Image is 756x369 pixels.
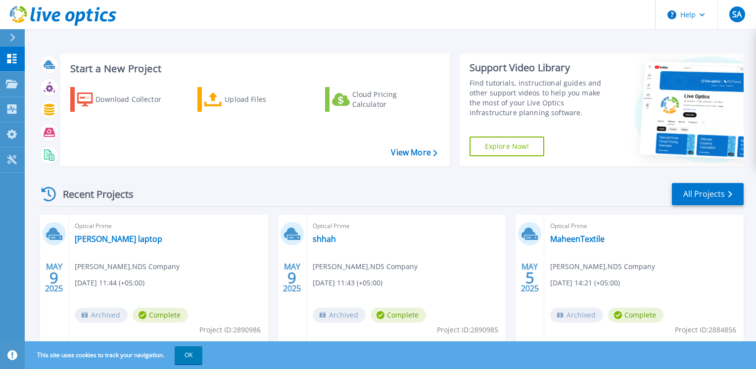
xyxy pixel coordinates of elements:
span: [DATE] 11:43 (+05:00) [313,277,382,288]
button: OK [175,346,202,364]
span: This site uses cookies to track your navigation. [27,346,202,364]
a: Download Collector [70,87,181,112]
span: Complete [608,308,663,323]
span: Project ID: 2890986 [199,324,261,335]
span: 9 [287,274,296,282]
div: Cloud Pricing Calculator [352,90,431,109]
div: Support Video Library [470,61,612,74]
div: MAY 2025 [520,260,539,296]
span: [DATE] 11:44 (+05:00) [75,277,144,288]
div: Find tutorials, instructional guides and other support videos to help you make the most of your L... [470,78,612,118]
span: 9 [49,274,58,282]
div: Upload Files [225,90,304,109]
span: Project ID: 2890985 [437,324,498,335]
span: [PERSON_NAME] , NDS Company [313,261,418,272]
a: Explore Now! [470,137,545,156]
span: Project ID: 2884856 [675,324,736,335]
div: MAY 2025 [283,260,301,296]
span: 5 [525,274,534,282]
h3: Start a New Project [70,63,437,74]
a: Upload Files [197,87,308,112]
span: Optical Prime [550,221,738,231]
a: MaheenTextile [550,234,605,244]
a: shhah [313,234,336,244]
a: View More [391,148,437,157]
span: Complete [371,308,426,323]
span: Complete [133,308,188,323]
span: [PERSON_NAME] , NDS Company [75,261,180,272]
span: Optical Prime [75,221,262,231]
span: Optical Prime [313,221,500,231]
span: SA [732,10,742,18]
span: [DATE] 14:21 (+05:00) [550,277,620,288]
div: MAY 2025 [45,260,63,296]
span: [PERSON_NAME] , NDS Company [550,261,655,272]
div: Recent Projects [38,182,147,206]
span: Archived [313,308,366,323]
a: All Projects [672,183,744,205]
a: [PERSON_NAME] laptop [75,234,162,244]
a: Cloud Pricing Calculator [325,87,435,112]
span: Archived [550,308,603,323]
span: Archived [75,308,128,323]
div: Download Collector [95,90,175,109]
